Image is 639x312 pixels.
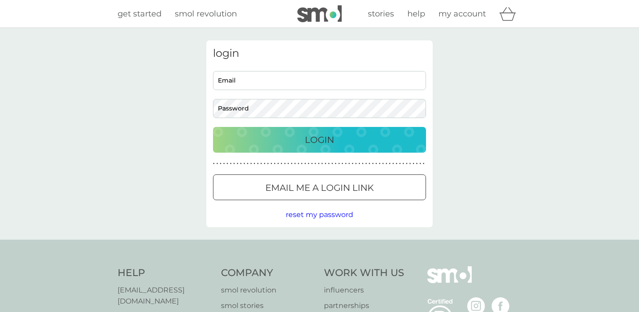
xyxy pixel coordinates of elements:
p: ● [413,162,414,166]
p: ● [402,162,404,166]
span: stories [368,9,394,19]
p: ● [304,162,306,166]
a: get started [118,8,162,20]
a: smol revolution [221,284,316,296]
a: smol stories [221,300,316,312]
p: ● [244,162,245,166]
p: ● [233,162,235,166]
p: ● [389,162,391,166]
p: ● [409,162,411,166]
span: help [407,9,425,19]
p: ● [274,162,276,166]
p: ● [325,162,327,166]
p: ● [247,162,248,166]
p: ● [345,162,347,166]
a: [EMAIL_ADDRESS][DOMAIN_NAME] [118,284,212,307]
p: ● [277,162,279,166]
p: ● [372,162,374,166]
p: ● [331,162,333,166]
p: ● [362,162,364,166]
p: ● [396,162,398,166]
p: ● [298,162,300,166]
button: Email me a login link [213,174,426,200]
a: smol revolution [175,8,237,20]
button: reset my password [286,209,353,221]
p: ● [217,162,218,166]
span: reset my password [286,210,353,219]
p: Email me a login link [265,181,374,195]
p: ● [328,162,330,166]
p: ● [223,162,225,166]
a: influencers [324,284,404,296]
a: my account [438,8,486,20]
a: partnerships [324,300,404,312]
p: ● [254,162,256,166]
p: ● [271,162,272,166]
span: get started [118,9,162,19]
button: Login [213,127,426,153]
p: ● [318,162,319,166]
p: ● [308,162,310,166]
p: ● [260,162,262,166]
span: smol revolution [175,9,237,19]
p: ● [220,162,221,166]
p: ● [406,162,408,166]
p: ● [240,162,242,166]
p: ● [288,162,289,166]
h3: login [213,47,426,60]
p: ● [315,162,316,166]
p: Login [305,133,334,147]
p: ● [281,162,283,166]
p: ● [338,162,340,166]
p: ● [250,162,252,166]
p: ● [423,162,425,166]
p: ● [230,162,232,166]
span: my account [438,9,486,19]
p: ● [213,162,215,166]
p: ● [284,162,286,166]
p: ● [311,162,313,166]
p: ● [419,162,421,166]
p: ● [382,162,384,166]
p: ● [386,162,387,166]
p: ● [348,162,350,166]
p: ● [227,162,229,166]
p: ● [294,162,296,166]
p: ● [392,162,394,166]
p: ● [369,162,371,166]
p: ● [257,162,259,166]
h4: Company [221,266,316,280]
p: ● [359,162,360,166]
p: ● [237,162,238,166]
img: smol [297,5,342,22]
p: ● [321,162,323,166]
p: ● [342,162,343,166]
p: ● [352,162,354,166]
p: ● [399,162,401,166]
p: ● [301,162,303,166]
p: ● [375,162,377,166]
p: ● [355,162,357,166]
a: help [407,8,425,20]
p: ● [264,162,265,166]
p: ● [335,162,337,166]
img: smol [427,266,472,296]
p: ● [267,162,269,166]
div: basket [499,5,521,23]
h4: Help [118,266,212,280]
p: ● [291,162,292,166]
p: ● [416,162,418,166]
p: ● [365,162,367,166]
a: stories [368,8,394,20]
h4: Work With Us [324,266,404,280]
p: ● [379,162,381,166]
